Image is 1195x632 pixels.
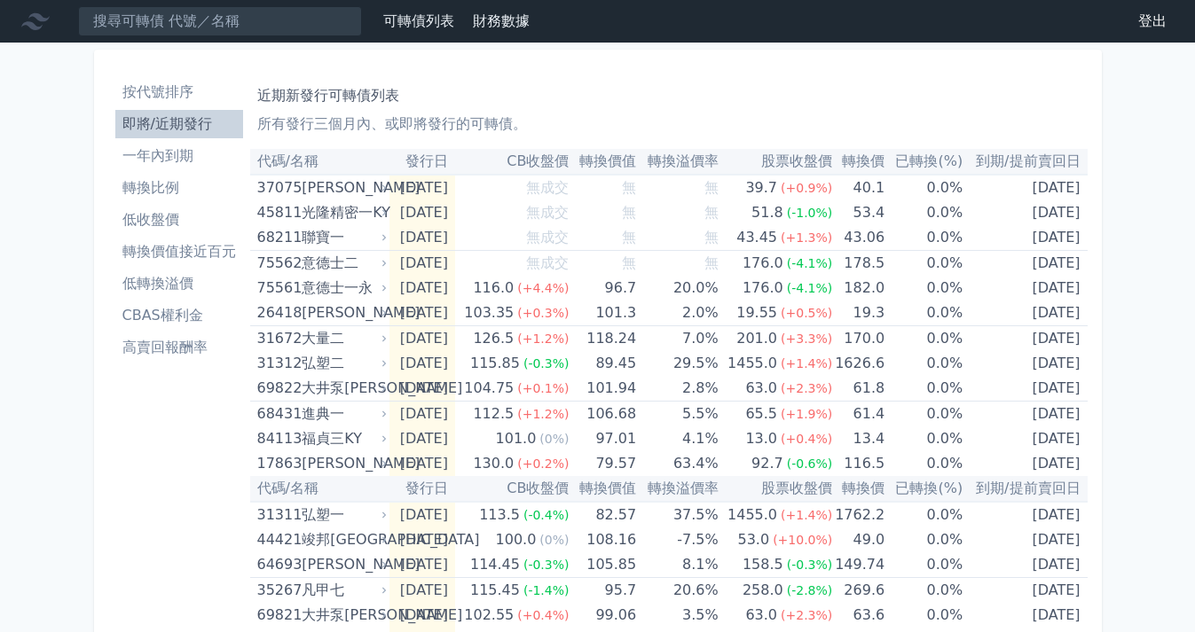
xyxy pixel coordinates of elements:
td: [DATE] [963,276,1087,300]
td: [DATE] [963,603,1087,628]
td: [DATE] [389,300,455,326]
td: [DATE] [389,603,455,628]
div: 63.0 [742,603,781,628]
div: 凡甲七 [302,578,383,603]
td: 0.0% [884,251,963,277]
td: [DATE] [389,251,455,277]
td: 53.4 [832,200,884,225]
td: [DATE] [963,578,1087,604]
div: 福貞三KY [302,426,383,451]
span: (-4.1%) [787,256,833,270]
div: 100.0 [492,527,540,552]
div: 68211 [257,225,298,250]
span: 無成交 [526,179,569,196]
div: 115.45 [467,578,523,603]
div: 65.5 [742,402,781,426]
td: [DATE] [389,578,455,604]
td: [DATE] [963,200,1087,225]
span: 無成交 [526,254,569,271]
td: [DATE] [389,402,455,427]
td: 89.45 [569,351,636,376]
td: 108.16 [569,527,636,552]
div: 意德士一永 [302,276,383,300]
td: 82.57 [569,502,636,527]
span: (0%) [539,533,569,547]
a: 即將/近期發行 [115,110,243,138]
th: 股票收盤價 [719,149,833,175]
div: 竣邦[GEOGRAPHIC_DATA] [302,527,383,552]
th: 轉換溢價率 [636,149,719,175]
div: [PERSON_NAME] [302,552,383,577]
span: 無 [704,254,719,271]
div: 126.5 [469,326,517,351]
span: (+0.4%) [517,608,569,622]
span: (+2.3%) [781,381,832,395]
div: 53.0 [735,527,774,552]
div: 68431 [257,402,298,426]
li: 低收盤價 [115,209,243,230]
div: 116.0 [469,276,517,300]
div: 39.7 [742,176,781,200]
th: 轉換價值 [569,476,636,502]
td: 0.0% [884,175,963,200]
th: 轉換價 [832,149,884,175]
td: [DATE] [963,251,1087,277]
span: 無 [622,179,636,196]
td: -7.5% [636,527,719,552]
span: (+1.2%) [517,332,569,346]
span: (+3.3%) [781,332,832,346]
div: 45811 [257,200,298,225]
span: (-0.3%) [787,558,833,572]
th: CB收盤價 [455,476,570,502]
td: 63.4% [636,451,719,476]
span: (+0.4%) [781,432,832,446]
div: 104.75 [460,376,517,401]
td: 101.94 [569,376,636,402]
td: 101.3 [569,300,636,326]
th: 已轉換(%) [884,149,963,175]
td: 8.1% [636,552,719,578]
span: 無 [704,229,719,246]
div: 大井泵[PERSON_NAME] [302,376,383,401]
td: 0.0% [884,225,963,251]
div: 258.0 [739,578,787,603]
div: 1455.0 [724,503,781,527]
div: 35267 [257,578,298,603]
div: 1455.0 [724,351,781,376]
td: 2.8% [636,376,719,402]
td: 95.7 [569,578,636,604]
td: 0.0% [884,376,963,402]
div: 37075 [257,176,298,200]
td: 118.24 [569,326,636,352]
span: (-0.3%) [523,558,570,572]
td: [DATE] [389,376,455,402]
a: 一年內到期 [115,142,243,170]
span: (+0.5%) [781,306,832,320]
td: [DATE] [963,326,1087,352]
div: 69821 [257,603,298,628]
div: 31672 [257,326,298,351]
div: 113.5 [476,503,523,527]
td: 29.5% [636,351,719,376]
td: 0.0% [884,552,963,578]
div: 弘塑一 [302,503,383,527]
div: 64693 [257,552,298,577]
td: [DATE] [963,502,1087,527]
th: 代碼/名稱 [250,149,390,175]
td: 49.0 [832,527,884,552]
a: 轉換比例 [115,174,243,202]
a: CBAS權利金 [115,301,243,330]
div: 19.55 [733,300,781,325]
td: [DATE] [389,552,455,578]
li: 按代號排序 [115,82,243,103]
div: 44421 [257,527,298,552]
td: [DATE] [963,451,1087,476]
div: 176.0 [739,251,787,276]
td: 1762.2 [832,502,884,527]
a: 按代號排序 [115,78,243,106]
th: 到期/提前賣回日 [963,476,1087,502]
td: 182.0 [832,276,884,300]
td: [DATE] [389,351,455,376]
td: [DATE] [389,426,455,451]
th: 發行日 [389,476,455,502]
